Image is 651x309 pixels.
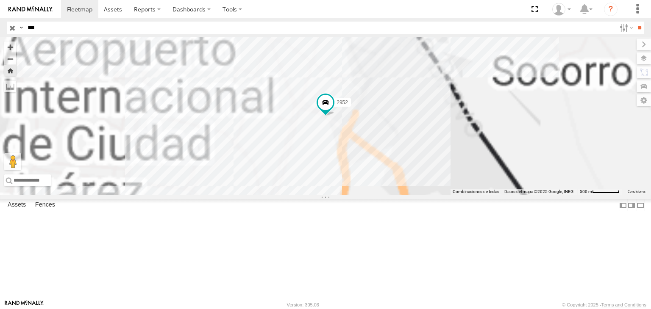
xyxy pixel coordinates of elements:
i: ? [604,3,618,16]
label: Search Query [18,22,25,34]
img: rand-logo.svg [8,6,53,12]
label: Dock Summary Table to the Right [627,199,636,211]
a: Terms and Conditions [601,302,646,307]
label: Search Filter Options [616,22,634,34]
div: Version: 305.03 [287,302,319,307]
button: Combinaciones de teclas [453,189,499,195]
span: Datos del mapa ©2025 Google, INEGI [504,189,575,194]
button: Zoom Home [4,65,16,76]
button: Escala del mapa: 500 m por 61 píxeles [577,189,622,195]
button: Zoom out [4,53,16,65]
a: Condiciones [628,190,645,193]
label: Map Settings [637,94,651,106]
label: Hide Summary Table [636,199,645,211]
label: Measure [4,80,16,92]
label: Dock Summary Table to the Left [619,199,627,211]
label: Assets [3,199,30,211]
label: Fences [31,199,59,211]
span: 500 m [580,189,592,194]
div: © Copyright 2025 - [562,302,646,307]
a: Visit our Website [5,301,44,309]
button: Arrastra el hombrecito naranja al mapa para abrir Street View [4,153,21,170]
div: Irving Rodriguez [549,3,574,16]
span: 2952 [337,99,348,105]
button: Zoom in [4,41,16,53]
